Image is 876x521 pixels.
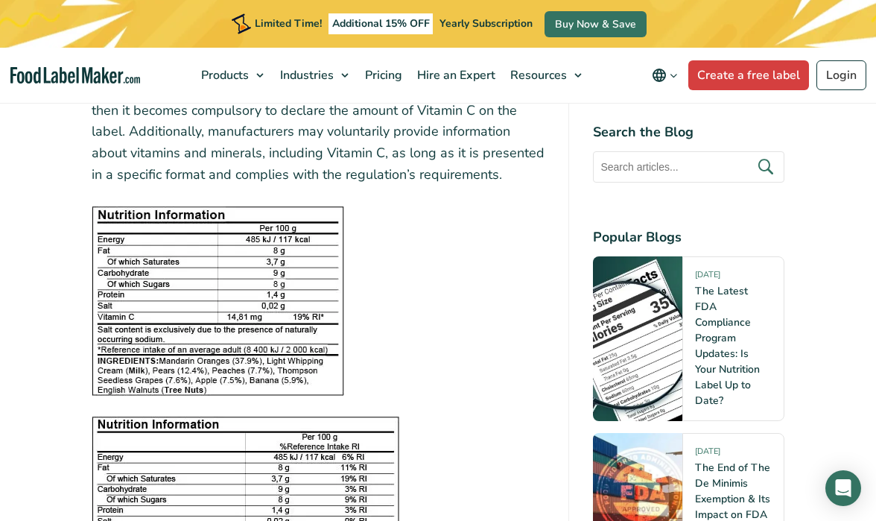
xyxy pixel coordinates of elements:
span: [DATE] [695,446,720,463]
h4: Search the Blog [593,122,784,142]
a: Food Label Maker homepage [10,67,140,84]
a: Products [192,48,271,103]
span: Yearly Subscription [439,16,533,31]
a: Hire an Expert [408,48,501,103]
span: Hire an Expert [413,67,497,83]
img: EU Standard Nutrition Facts Label with nutrition information in a tabular format. [92,206,344,396]
a: Buy Now & Save [545,11,647,37]
a: Industries [271,48,356,103]
a: Pricing [356,48,408,103]
span: Products [197,67,250,83]
span: Pricing [361,67,404,83]
a: Resources [501,48,589,103]
span: Industries [276,67,335,83]
a: The Latest FDA Compliance Program Updates: Is Your Nutrition Label Up to Date? [695,284,760,408]
span: [DATE] [695,269,720,286]
div: Open Intercom Messenger [825,470,861,506]
span: Limited Time! [255,16,322,31]
button: Change language [641,60,688,90]
h4: Popular Blogs [593,227,784,247]
p: If there are optional or additional nutrients that are consumed in large amounts, it should also ... [92,35,545,186]
span: Resources [506,67,568,83]
a: Create a free label [688,60,809,90]
span: Additional 15% OFF [328,13,434,34]
input: Search articles... [593,151,784,183]
a: Login [816,60,866,90]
